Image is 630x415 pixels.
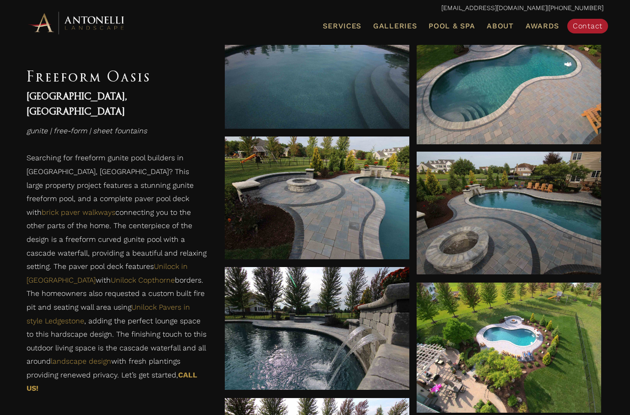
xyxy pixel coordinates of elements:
a: About [483,20,517,32]
a: Unilock Pavers in style Ledgestone [27,303,190,325]
span: Awards [526,22,559,30]
span: Pool & Spa [429,22,475,30]
p: | [27,2,603,14]
span: Contact [573,22,603,30]
img: Antonelli Horizontal Logo [27,10,127,35]
h1: Freeform Oasis [27,63,206,89]
a: brick paver walkways [42,208,115,217]
a: Galleries [369,20,420,32]
em: gunite | free-form | sheet fountains [27,126,147,135]
span: About [487,22,514,30]
span: Services [323,22,361,30]
a: CALL US! [27,371,197,393]
a: [EMAIL_ADDRESS][DOMAIN_NAME] [441,4,547,11]
a: Awards [522,20,563,32]
a: [PHONE_NUMBER] [549,4,603,11]
a: Unilock Copthorne [111,276,175,284]
p: Searching for freeform gunite pool builders in [GEOGRAPHIC_DATA], [GEOGRAPHIC_DATA]? This large p... [27,152,206,400]
a: Services [319,20,365,32]
h4: [GEOGRAPHIC_DATA], [GEOGRAPHIC_DATA] [27,89,206,120]
span: Galleries [373,22,417,30]
a: landscape design [51,357,111,366]
a: Pool & Spa [425,20,478,32]
a: Contact [567,19,608,33]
